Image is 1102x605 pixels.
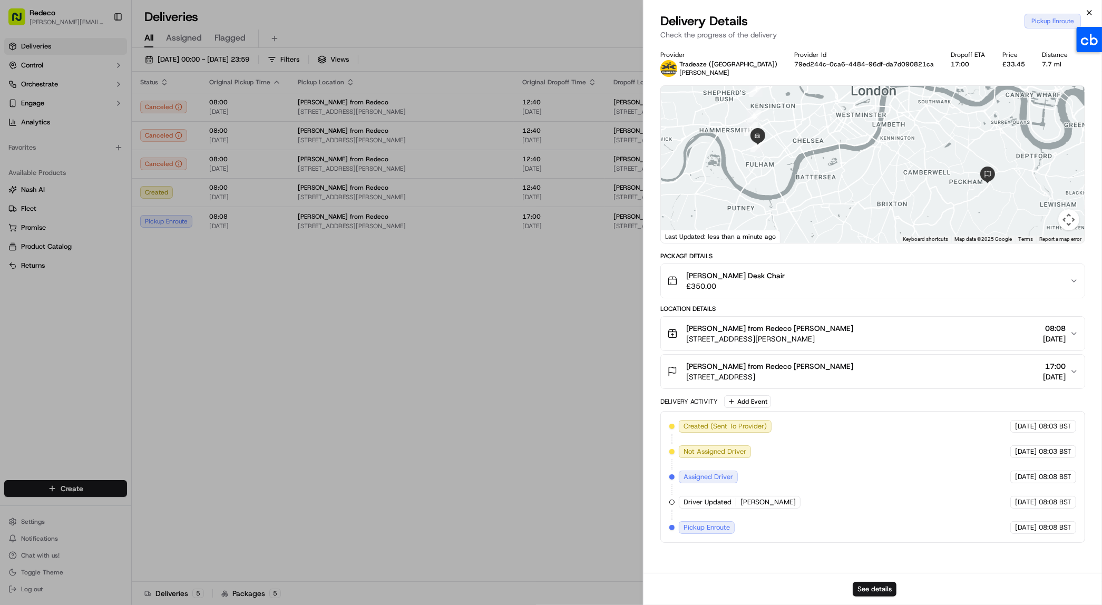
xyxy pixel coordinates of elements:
span: [DATE] [1015,447,1037,456]
img: Dianne Alexi Soriano [11,153,27,170]
div: We're available if you need us! [47,111,145,120]
span: 08:03 BST [1039,422,1071,431]
div: Dropoff ETA [951,51,986,59]
span: [DATE] [1015,472,1037,482]
span: 08:03 BST [1039,447,1071,456]
span: [DATE] [148,163,169,172]
img: 1736555255976-a54dd68f-1ca7-489b-9aae-adbdc363a1c4 [21,164,30,172]
div: £33.45 [1002,60,1025,69]
p: Tradeaze ([GEOGRAPHIC_DATA]) [679,60,777,69]
span: Knowledge Base [21,236,81,246]
span: • [35,192,38,200]
button: Start new chat [179,104,192,116]
img: Google [664,229,698,243]
span: [DATE] [1015,523,1037,532]
span: 17:00 [1043,361,1066,372]
span: [PERSON_NAME] from Redeco [PERSON_NAME] [686,323,853,334]
p: Welcome 👋 [11,42,192,59]
div: 6 [744,122,758,136]
span: 08:08 BST [1039,472,1071,482]
span: 08:08 BST [1039,497,1071,507]
button: [PERSON_NAME] from Redeco [PERSON_NAME][STREET_ADDRESS]17:00[DATE] [661,355,1085,388]
img: 1732323095091-59ea418b-cfe3-43c8-9ae0-d0d06d6fd42c [22,101,41,120]
div: Past conversations [11,137,71,145]
div: 17:00 [951,60,986,69]
div: Last Updated: less than a minute ago [661,230,781,243]
div: 4 [749,83,763,97]
span: [PERSON_NAME] Desk Chair [686,270,785,281]
button: [PERSON_NAME] from Redeco [PERSON_NAME][STREET_ADDRESS][PERSON_NAME]08:08[DATE] [661,317,1085,350]
button: Keyboard shortcuts [903,236,948,243]
span: Map data ©2025 Google [954,236,1012,242]
span: • [142,163,145,172]
p: Check the progress of the delivery [660,30,1085,40]
span: 08:08 [1043,323,1066,334]
span: API Documentation [100,236,169,246]
img: profile_tradeaze_partner.png [660,60,677,77]
button: See details [853,582,896,597]
span: Pylon [105,261,128,269]
a: Report a map error [1039,236,1081,242]
a: Powered byPylon [74,261,128,269]
button: [PERSON_NAME] Desk Chair£350.00 [661,264,1085,298]
span: [PERSON_NAME] [PERSON_NAME] [33,163,140,172]
div: Provider [660,51,777,59]
div: 📗 [11,237,19,245]
a: Open this area in Google Maps (opens a new window) [664,229,698,243]
span: [PERSON_NAME] from Redeco [PERSON_NAME] [686,361,853,372]
span: [DATE] [1015,497,1037,507]
div: Price [1002,51,1025,59]
span: Pickup Enroute [684,523,730,532]
div: 💻 [89,237,97,245]
span: Assigned Driver [684,472,733,482]
img: Nash [11,11,32,32]
button: Map camera controls [1058,209,1079,230]
div: Start new chat [47,101,173,111]
div: Delivery Activity [660,397,718,406]
a: 💻API Documentation [85,231,173,250]
div: 7.7 mi [1042,60,1068,69]
div: Location Details [660,305,1085,313]
span: Delivery Details [660,13,748,30]
span: Created (Sent To Provider) [684,422,767,431]
div: Distance [1042,51,1068,59]
button: See all [163,135,192,148]
button: 79ed244c-0ca6-4484-96df-da7d090821ca [794,60,934,69]
div: Package Details [660,252,1085,260]
input: Got a question? Start typing here... [27,68,190,79]
span: 08:08 BST [1039,523,1071,532]
span: [PERSON_NAME] [740,497,796,507]
span: [DATE] [41,192,62,200]
span: £350.00 [686,281,785,291]
a: Terms (opens in new tab) [1018,236,1033,242]
span: [DATE] [1015,422,1037,431]
a: 📗Knowledge Base [6,231,85,250]
span: [STREET_ADDRESS] [686,372,853,382]
span: [STREET_ADDRESS][PERSON_NAME] [686,334,853,344]
button: Add Event [724,395,771,408]
img: 1736555255976-a54dd68f-1ca7-489b-9aae-adbdc363a1c4 [11,101,30,120]
div: 7 [750,139,764,152]
span: Not Assigned Driver [684,447,746,456]
span: [DATE] [1043,372,1066,382]
span: Driver Updated [684,497,732,507]
div: Provider Id [794,51,934,59]
span: [DATE] [1043,334,1066,344]
span: [PERSON_NAME] [679,69,729,77]
div: 5 [747,110,761,123]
